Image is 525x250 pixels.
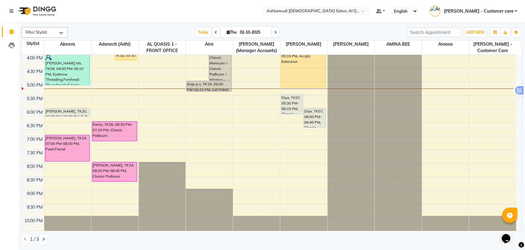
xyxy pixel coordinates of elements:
div: 8:30 PM [26,177,44,183]
div: 8:00 PM [26,163,44,170]
div: 5:30 PM [26,96,44,102]
div: [PERSON_NAME], TK24, 07:00 PM-08:00 PM, Pearl Facial [45,135,90,161]
span: AL QUASIS 1 - FRONT OFFICE [139,40,186,55]
span: [PERSON_NAME] [280,40,327,48]
span: [PERSON_NAME] - Customer care [443,8,513,14]
div: Stylist [22,40,44,47]
div: 4:00 PM [26,55,44,61]
span: Abeera [44,40,91,48]
input: Search Appointment [407,27,461,37]
span: Aroosa [422,40,469,48]
img: logo [16,2,58,20]
input: 2025-10-02 [238,28,269,37]
div: 7:30 PM [26,150,44,156]
span: Thu [225,30,238,35]
div: Anju p v, TK19, 05:00 PM-05:25 PM, Gel Polish Only [187,81,231,91]
span: Aira [186,40,233,48]
div: Diya, TK07, 06:00 PM-06:45 PM, Classic Pedicure [304,108,325,127]
span: [PERSON_NAME] (Manager Accounts) [233,40,280,55]
div: [PERSON_NAME], TK20, 06:00 PM-06:20 PM, Full Arms Waxing [45,108,90,116]
div: [PERSON_NAME] Ms, TK09, 04:00 PM-05:10 PM, Eyebrow Threading,Forehead Threading,Full Arms Waxing,... [45,54,90,85]
div: 9:30 PM [26,204,44,211]
iframe: chat widget [499,225,519,244]
span: [PERSON_NAME] [328,40,375,48]
span: Today [196,27,211,37]
span: AMINA BEE [375,40,422,48]
span: ADD NEW [466,30,484,35]
span: 1 / 3 [30,236,39,243]
div: 4:30 PM [26,68,44,75]
div: 6:00 PM [26,109,44,116]
span: [PERSON_NAME] - Customer care [469,40,516,55]
span: Adanech (Adhi) [91,40,138,48]
div: Diya, TK07, 05:30 PM-06:15 PM, Classic Manicure [281,95,303,114]
div: 10:00 PM [23,218,44,224]
img: Anila Thomas - Customer care [430,6,440,16]
div: Rania, TK26, 06:30 PM-07:15 PM, Classic Pedicure [92,121,137,141]
div: divya, TK03, 03:45 PM-05:15 PM, Acrylic Extension [281,47,326,87]
div: 7:00 PM [26,136,44,143]
div: 5:00 PM [26,82,44,88]
div: 9:00 PM [26,191,44,197]
button: ADD NEW [465,28,486,37]
span: Filter Stylist [26,30,47,35]
div: [PERSON_NAME], TK24, 08:00 PM-08:45 PM, Classic Pedicure [92,162,137,181]
div: 6:30 PM [26,123,44,129]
